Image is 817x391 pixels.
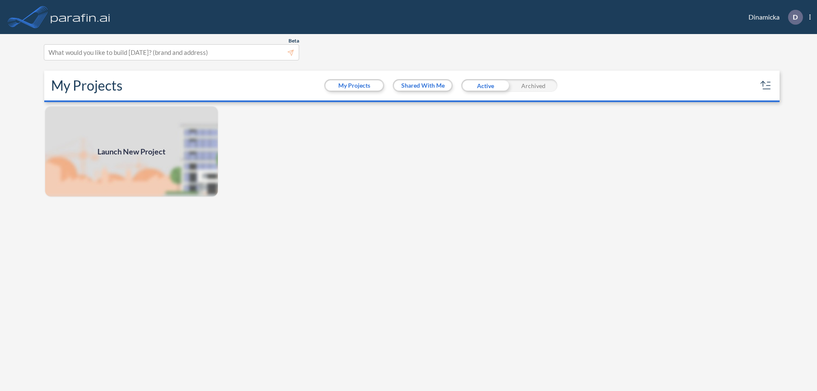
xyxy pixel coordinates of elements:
[44,106,219,197] a: Launch New Project
[326,80,383,91] button: My Projects
[51,77,123,94] h2: My Projects
[289,37,299,44] span: Beta
[793,13,798,21] p: D
[97,146,166,157] span: Launch New Project
[49,9,112,26] img: logo
[736,10,811,25] div: Dinamicka
[759,79,773,92] button: sort
[509,79,557,92] div: Archived
[461,79,509,92] div: Active
[394,80,451,91] button: Shared With Me
[44,106,219,197] img: add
